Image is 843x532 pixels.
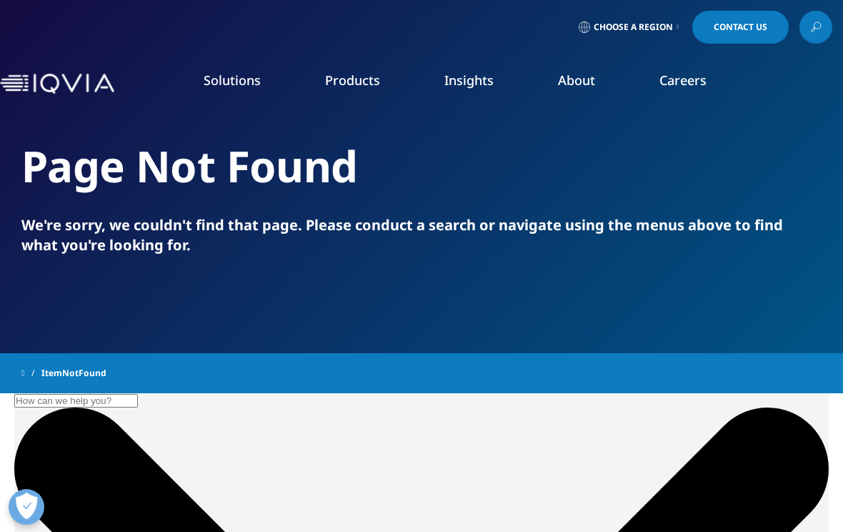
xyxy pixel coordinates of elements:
a: Solutions [204,72,261,89]
nav: Primary [120,50,843,117]
span: ItemNotFound [41,360,106,386]
input: Search [14,394,138,408]
span: Contact Us [714,23,767,31]
button: 개방형 기본 설정 [9,489,44,525]
a: Contact Us [692,11,789,44]
h2: Page Not Found [21,139,822,193]
p: We're sorry, we couldn't find that page. Please conduct a search or navigate using the menus abov... [21,215,822,255]
span: Choose a Region [594,21,673,33]
a: Products [325,72,380,89]
a: About [558,72,595,89]
a: Insights [444,72,494,89]
a: Careers [659,72,707,89]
